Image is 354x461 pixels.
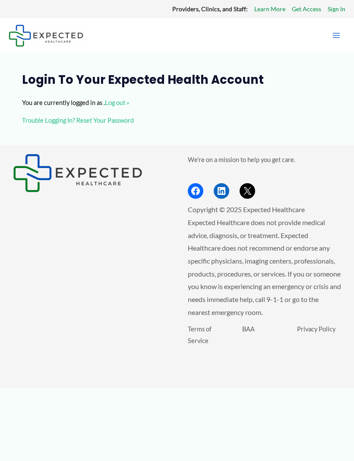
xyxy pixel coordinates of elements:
[327,26,345,45] button: Main menu toggle
[13,154,142,192] img: Expected Healthcare Logo - side, dark font, small
[188,205,305,213] span: Copyright © 2025 Expected Healthcare
[188,323,341,364] aside: Footer Widget 3
[22,117,134,124] a: Trouble Logging In? Reset Your Password
[22,97,332,108] p: You are currently logged in as .
[292,3,321,15] a: Get Access
[328,3,345,15] a: Sign In
[13,154,166,192] aside: Footer Widget 1
[172,5,248,13] strong: Providers, Clinics, and Staff:
[9,25,83,47] img: Expected Healthcare Logo - side, dark font, small
[105,99,130,106] a: Log out »
[297,325,335,333] a: Privacy Policy
[254,3,285,15] a: Learn More
[188,325,212,344] a: Terms of Service
[22,73,332,87] h1: Login to Your Expected Health Account
[242,325,255,333] a: BAA
[188,218,341,316] span: Expected Healthcare does not provide medical advice, diagnosis, or treatment. Expected Healthcare...
[188,154,341,165] p: We're on a mission to help you get care.
[188,154,341,199] aside: Footer Widget 2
